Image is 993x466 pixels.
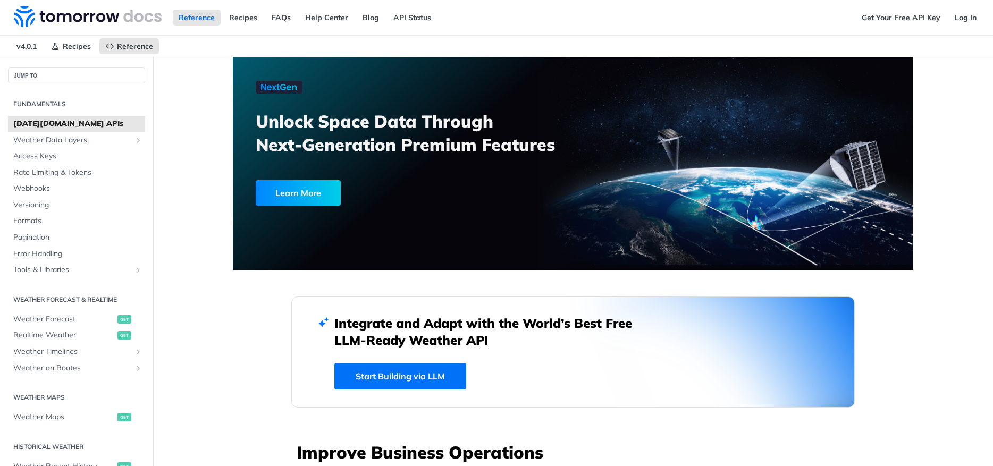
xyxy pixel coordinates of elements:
a: Weather TimelinesShow subpages for Weather Timelines [8,344,145,360]
span: Weather Maps [13,412,115,422]
span: Tools & Libraries [13,265,131,275]
a: Weather Mapsget [8,409,145,425]
span: Recipes [63,41,91,51]
span: Realtime Weather [13,330,115,341]
a: Versioning [8,197,145,213]
button: Show subpages for Weather on Routes [134,364,142,372]
a: Weather Forecastget [8,311,145,327]
a: Blog [357,10,385,26]
a: Formats [8,213,145,229]
a: Start Building via LLM [334,363,466,389]
span: [DATE][DOMAIN_NAME] APIs [13,118,142,129]
a: Weather Data LayersShow subpages for Weather Data Layers [8,132,145,148]
a: Tools & LibrariesShow subpages for Tools & Libraries [8,262,145,278]
span: Weather Data Layers [13,135,131,146]
h2: Integrate and Adapt with the World’s Best Free LLM-Ready Weather API [334,315,648,349]
a: Weather on RoutesShow subpages for Weather on Routes [8,360,145,376]
h3: Improve Business Operations [297,440,855,464]
span: v4.0.1 [11,38,43,54]
a: Recipes [45,38,97,54]
a: Error Handling [8,246,145,262]
span: Reference [117,41,153,51]
h2: Weather Maps [8,393,145,402]
span: get [117,315,131,324]
a: FAQs [266,10,297,26]
a: Pagination [8,230,145,245]
div: Learn More [256,180,341,206]
h2: Historical Weather [8,442,145,452]
h2: Weather Forecast & realtime [8,295,145,304]
a: Log In [949,10,982,26]
img: Tomorrow.io Weather API Docs [14,6,162,27]
a: Get Your Free API Key [856,10,946,26]
a: Webhooks [8,181,145,197]
span: Versioning [13,200,142,210]
a: [DATE][DOMAIN_NAME] APIs [8,116,145,132]
h3: Unlock Space Data Through Next-Generation Premium Features [256,109,585,156]
h2: Fundamentals [8,99,145,109]
span: get [117,413,131,421]
span: Error Handling [13,249,142,259]
span: Weather on Routes [13,363,131,374]
span: Rate Limiting & Tokens [13,167,142,178]
a: Rate Limiting & Tokens [8,165,145,181]
span: Pagination [13,232,142,243]
span: get [117,331,131,340]
a: Reference [99,38,159,54]
a: Realtime Weatherget [8,327,145,343]
span: Weather Timelines [13,346,131,357]
img: NextGen [256,81,302,94]
span: Webhooks [13,183,142,194]
a: Recipes [223,10,263,26]
button: Show subpages for Weather Timelines [134,348,142,356]
span: Formats [13,216,142,226]
a: Access Keys [8,148,145,164]
span: Weather Forecast [13,314,115,325]
a: Learn More [256,180,519,206]
button: Show subpages for Tools & Libraries [134,266,142,274]
a: API Status [388,10,437,26]
a: Reference [173,10,221,26]
button: Show subpages for Weather Data Layers [134,136,142,145]
a: Help Center [299,10,354,26]
button: JUMP TO [8,67,145,83]
span: Access Keys [13,151,142,162]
